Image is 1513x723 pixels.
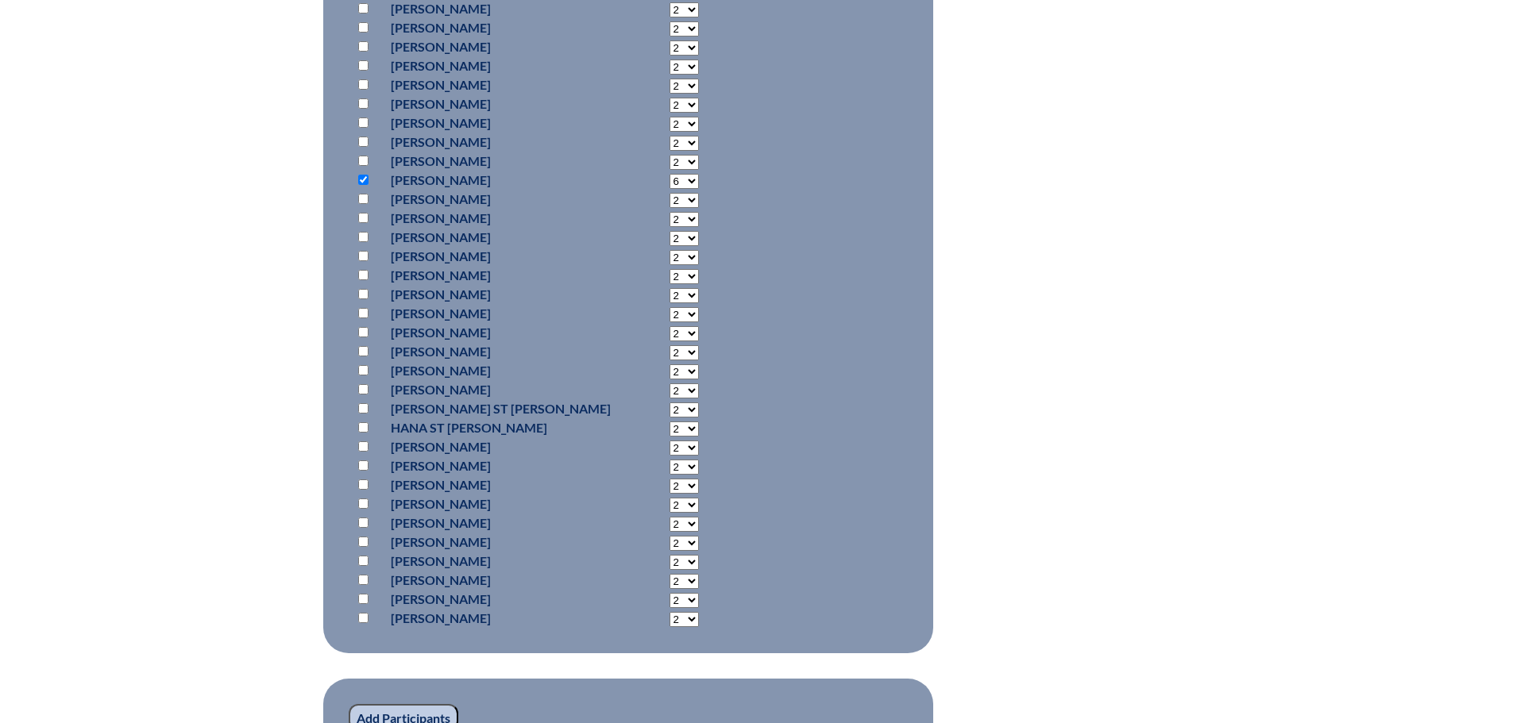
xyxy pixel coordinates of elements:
p: [PERSON_NAME] [391,285,611,304]
p: [PERSON_NAME] [391,552,611,571]
p: [PERSON_NAME] [391,228,611,247]
p: [PERSON_NAME] [391,209,611,228]
p: [PERSON_NAME] [391,590,611,609]
p: [PERSON_NAME] [391,571,611,590]
p: [PERSON_NAME] [391,513,611,533]
p: [PERSON_NAME] [391,18,611,37]
p: [PERSON_NAME] St [PERSON_NAME] [391,399,611,418]
p: [PERSON_NAME] [391,437,611,456]
p: [PERSON_NAME] [391,37,611,56]
p: [PERSON_NAME] [391,171,611,190]
p: [PERSON_NAME] [391,133,611,152]
p: [PERSON_NAME] [391,247,611,266]
p: [PERSON_NAME] [391,456,611,475]
p: [PERSON_NAME] [391,323,611,342]
p: Hana St [PERSON_NAME] [391,418,611,437]
p: [PERSON_NAME] [391,94,611,113]
p: [PERSON_NAME] [391,56,611,75]
p: [PERSON_NAME] [391,75,611,94]
p: [PERSON_NAME] [391,380,611,399]
p: [PERSON_NAME] [391,361,611,380]
p: [PERSON_NAME] [391,190,611,209]
p: [PERSON_NAME] [391,266,611,285]
p: [PERSON_NAME] [391,609,611,628]
p: [PERSON_NAME] [391,494,611,513]
p: [PERSON_NAME] [391,304,611,323]
p: [PERSON_NAME] [391,533,611,552]
p: [PERSON_NAME] [391,342,611,361]
p: [PERSON_NAME] [391,475,611,494]
p: [PERSON_NAME] [391,152,611,171]
p: [PERSON_NAME] [391,113,611,133]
